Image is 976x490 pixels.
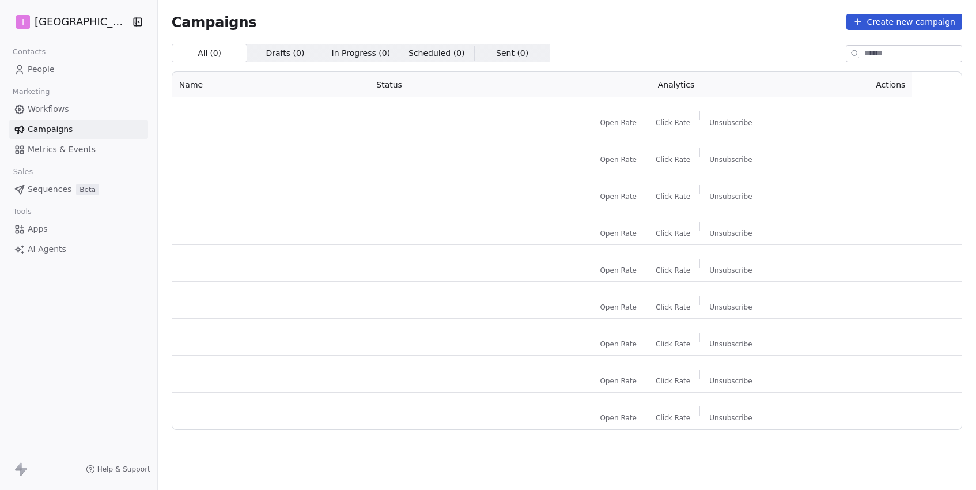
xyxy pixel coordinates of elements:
[9,240,148,259] a: AI Agents
[656,266,690,275] span: Click Rate
[86,465,150,474] a: Help & Support
[709,376,752,386] span: Unsubscribe
[28,144,96,156] span: Metrics & Events
[172,72,369,97] th: Name
[14,12,124,32] button: I[GEOGRAPHIC_DATA]
[266,47,305,59] span: Drafts ( 0 )
[8,203,36,220] span: Tools
[8,163,38,180] span: Sales
[846,14,962,30] button: Create new campaign
[709,229,752,238] span: Unsubscribe
[709,303,752,312] span: Unsubscribe
[9,220,148,239] a: Apps
[22,16,24,28] span: I
[600,118,637,127] span: Open Rate
[28,103,69,115] span: Workflows
[9,180,148,199] a: SequencesBeta
[9,120,148,139] a: Campaigns
[600,303,637,312] span: Open Rate
[28,223,48,235] span: Apps
[600,155,637,164] span: Open Rate
[28,243,66,255] span: AI Agents
[496,47,528,59] span: Sent ( 0 )
[709,413,752,423] span: Unsubscribe
[803,72,913,97] th: Actions
[9,60,148,79] a: People
[656,303,690,312] span: Click Rate
[600,192,637,201] span: Open Rate
[656,192,690,201] span: Click Rate
[709,155,752,164] span: Unsubscribe
[7,83,55,100] span: Marketing
[9,100,148,119] a: Workflows
[9,140,148,159] a: Metrics & Events
[369,72,549,97] th: Status
[656,376,690,386] span: Click Rate
[172,14,257,30] span: Campaigns
[656,155,690,164] span: Click Rate
[97,465,150,474] span: Help & Support
[656,340,690,349] span: Click Rate
[408,47,465,59] span: Scheduled ( 0 )
[709,192,752,201] span: Unsubscribe
[656,413,690,423] span: Click Rate
[35,14,129,29] span: [GEOGRAPHIC_DATA]
[600,266,637,275] span: Open Rate
[28,63,55,76] span: People
[28,123,73,135] span: Campaigns
[709,118,752,127] span: Unsubscribe
[600,376,637,386] span: Open Rate
[656,229,690,238] span: Click Rate
[656,118,690,127] span: Click Rate
[600,413,637,423] span: Open Rate
[28,183,71,195] span: Sequences
[332,47,391,59] span: In Progress ( 0 )
[76,184,99,195] span: Beta
[600,229,637,238] span: Open Rate
[549,72,803,97] th: Analytics
[600,340,637,349] span: Open Rate
[709,340,752,349] span: Unsubscribe
[709,266,752,275] span: Unsubscribe
[7,43,51,61] span: Contacts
